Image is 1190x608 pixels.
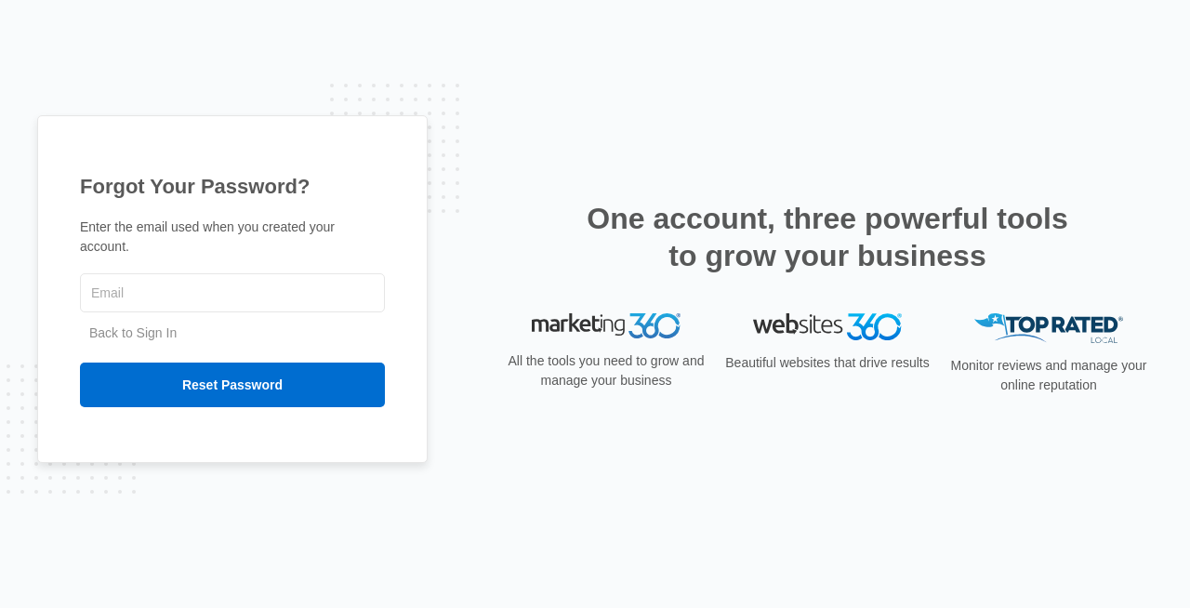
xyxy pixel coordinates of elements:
input: Email [80,273,385,312]
h1: Forgot Your Password? [80,171,385,202]
p: Monitor reviews and manage your online reputation [945,356,1153,395]
input: Reset Password [80,363,385,407]
h2: One account, three powerful tools to grow your business [581,200,1074,274]
p: Enter the email used when you created your account. [80,218,385,257]
img: Top Rated Local [974,313,1123,344]
a: Back to Sign In [89,325,177,340]
img: Websites 360 [753,313,902,340]
img: Marketing 360 [532,313,681,339]
p: Beautiful websites that drive results [723,353,932,373]
p: All the tools you need to grow and manage your business [502,351,710,390]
